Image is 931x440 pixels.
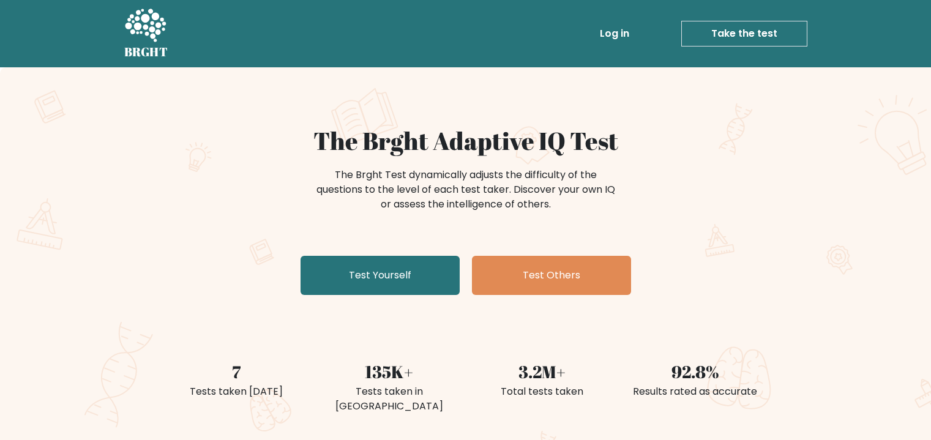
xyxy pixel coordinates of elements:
[167,126,765,155] h1: The Brght Adaptive IQ Test
[313,168,619,212] div: The Brght Test dynamically adjusts the difficulty of the questions to the level of each test take...
[626,359,765,384] div: 92.8%
[301,256,460,295] a: Test Yourself
[473,359,611,384] div: 3.2M+
[472,256,631,295] a: Test Others
[473,384,611,399] div: Total tests taken
[167,359,305,384] div: 7
[320,359,458,384] div: 135K+
[595,21,634,46] a: Log in
[167,384,305,399] div: Tests taken [DATE]
[626,384,765,399] div: Results rated as accurate
[320,384,458,414] div: Tests taken in [GEOGRAPHIC_DATA]
[681,21,807,47] a: Take the test
[124,45,168,59] h5: BRGHT
[124,5,168,62] a: BRGHT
